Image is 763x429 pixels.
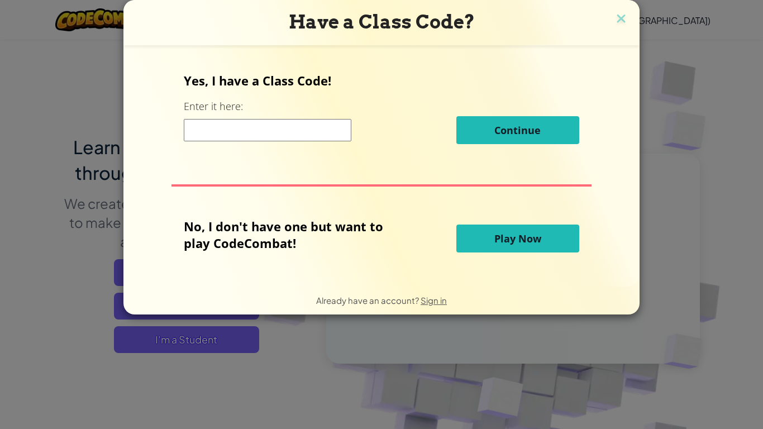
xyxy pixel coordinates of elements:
p: Yes, I have a Class Code! [184,72,579,89]
p: No, I don't have one but want to play CodeCombat! [184,218,400,251]
span: Play Now [494,232,541,245]
span: Continue [494,123,541,137]
img: close icon [614,11,628,28]
span: Already have an account? [316,295,421,306]
a: Sign in [421,295,447,306]
span: Have a Class Code? [289,11,475,33]
button: Play Now [456,225,579,252]
label: Enter it here: [184,99,243,113]
button: Continue [456,116,579,144]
